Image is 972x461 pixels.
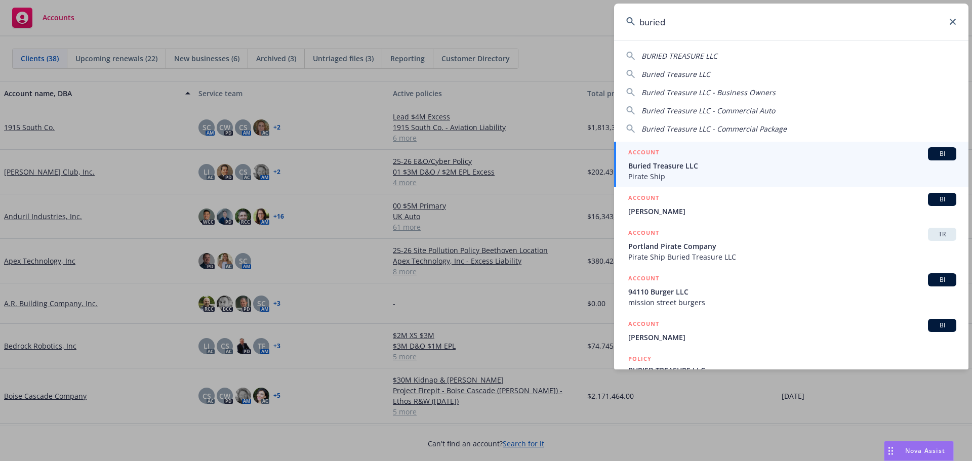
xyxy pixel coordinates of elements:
[628,319,659,331] h5: ACCOUNT
[641,88,776,97] span: Buried Treasure LLC - Business Owners
[932,321,952,330] span: BI
[628,332,956,343] span: [PERSON_NAME]
[628,241,956,252] span: Portland Pirate Company
[641,124,787,134] span: Buried Treasure LLC - Commercial Package
[932,275,952,284] span: BI
[614,222,968,268] a: ACCOUNTTRPortland Pirate CompanyPirate Ship Buried Treasure LLC
[905,446,945,455] span: Nova Assist
[628,354,652,364] h5: POLICY
[628,297,956,308] span: mission street burgers
[932,149,952,158] span: BI
[614,142,968,187] a: ACCOUNTBIBuried Treasure LLCPirate Ship
[641,69,710,79] span: Buried Treasure LLC
[628,252,956,262] span: Pirate Ship Buried Treasure LLC
[628,286,956,297] span: 94110 Burger LLC
[614,268,968,313] a: ACCOUNTBI94110 Burger LLCmission street burgers
[628,206,956,217] span: [PERSON_NAME]
[628,365,956,375] span: BURIED TREASURE LLC
[932,230,952,239] span: TR
[614,187,968,222] a: ACCOUNTBI[PERSON_NAME]
[932,195,952,204] span: BI
[641,106,775,115] span: Buried Treasure LLC - Commercial Auto
[628,171,956,182] span: Pirate Ship
[884,441,897,460] div: Drag to move
[884,441,954,461] button: Nova Assist
[628,193,659,205] h5: ACCOUNT
[614,313,968,348] a: ACCOUNTBI[PERSON_NAME]
[628,160,956,171] span: Buried Treasure LLC
[614,348,968,392] a: POLICYBURIED TREASURE LLC
[628,147,659,159] h5: ACCOUNT
[628,228,659,240] h5: ACCOUNT
[641,51,717,61] span: BURIED TREASURE LLC
[628,273,659,285] h5: ACCOUNT
[614,4,968,40] input: Search...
